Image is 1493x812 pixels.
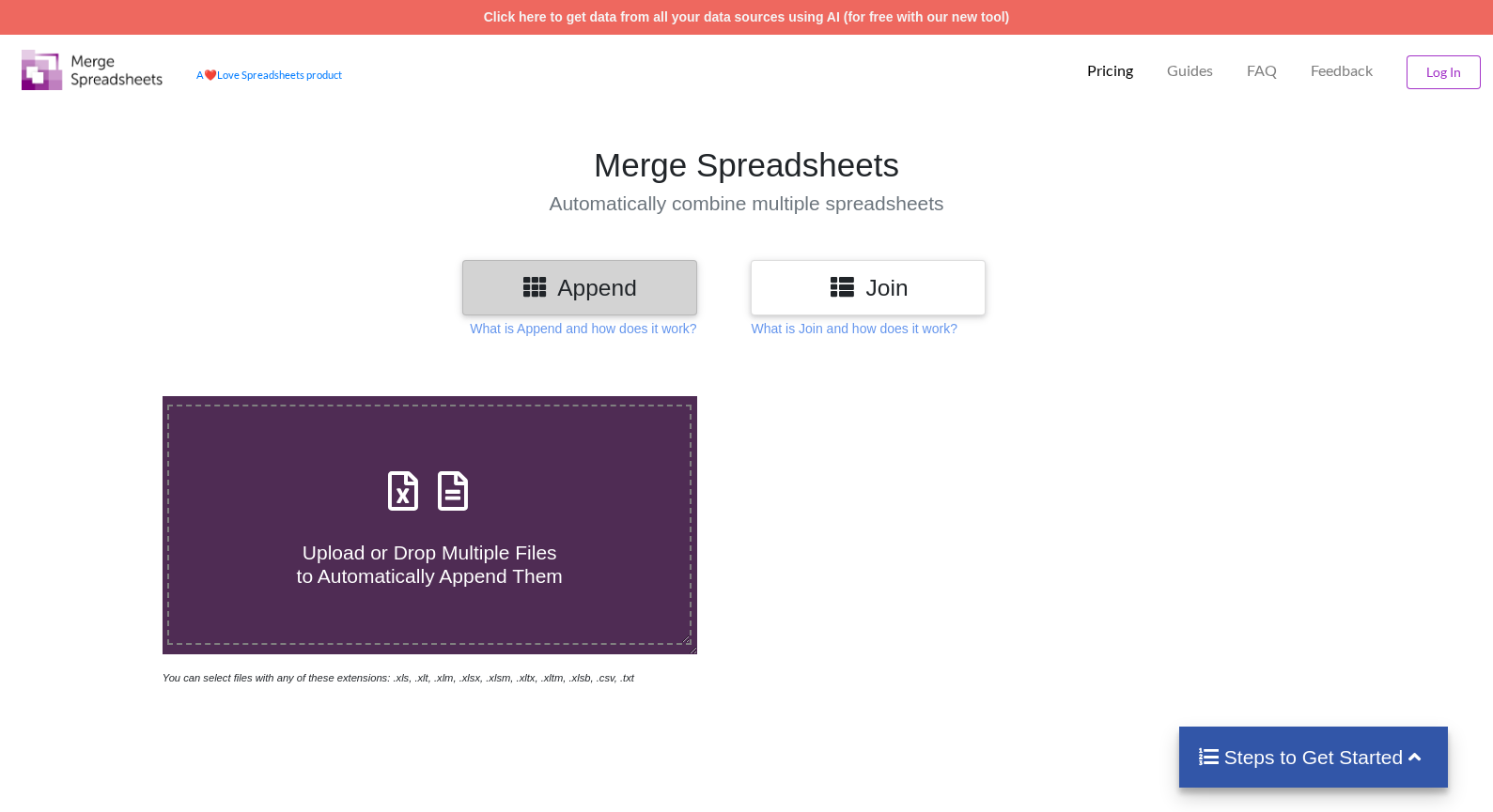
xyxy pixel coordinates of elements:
a: AheartLove Spreadsheets product [196,69,342,81]
p: What is Join and how does it work? [751,319,956,338]
p: What is Append and how does it work? [470,319,696,338]
p: FAQ [1247,61,1277,81]
span: heart [204,69,217,81]
img: Logo.png [22,50,163,90]
h3: Append [476,274,683,301]
span: Upload or Drop Multiple Files to Automatically Append Them [297,542,563,587]
button: Log In [1407,55,1481,89]
p: Guides [1167,61,1213,81]
p: Pricing [1087,61,1133,81]
span: Feedback [1311,63,1373,78]
h4: Steps to Get Started [1198,745,1430,769]
a: Click here to get data from all your data sources using AI (for free with our new tool) [484,9,1010,24]
i: You can select files with any of these extensions: .xls, .xlt, .xlm, .xlsx, .xlsm, .xltx, .xltm, ... [163,672,634,683]
h3: Join [765,274,972,301]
